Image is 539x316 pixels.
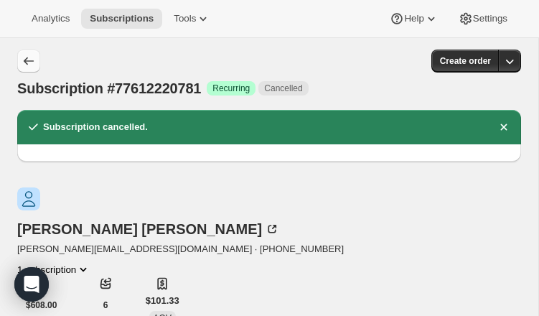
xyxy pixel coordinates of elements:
div: [PERSON_NAME] [PERSON_NAME] [17,222,279,236]
span: Tools [174,13,196,24]
h2: Subscription cancelled. [43,120,148,134]
span: $101.33 [146,294,179,308]
span: [PERSON_NAME][EMAIL_ADDRESS][DOMAIN_NAME] · [PHONE_NUMBER] [17,242,344,256]
span: Subscription #77612220781 [17,80,201,96]
span: Danette Neela David-Richardson [17,187,40,210]
span: Create order [440,55,491,67]
button: Analytics [23,9,78,29]
button: Create order [431,50,500,73]
span: Help [404,13,423,24]
span: $608.00 [26,299,57,311]
button: Settings [450,9,516,29]
span: Settings [473,13,507,24]
button: Product actions [17,262,90,276]
span: Analytics [32,13,70,24]
button: Dismiss notification [492,116,515,139]
button: Help [381,9,446,29]
button: Subscriptions [81,9,162,29]
button: Tools [165,9,219,29]
span: Cancelled [264,83,302,94]
span: 6 [103,299,108,311]
div: Open Intercom Messenger [14,267,49,302]
span: Subscriptions [90,13,154,24]
span: Recurring [212,83,250,94]
button: Subscriptions [17,50,40,73]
